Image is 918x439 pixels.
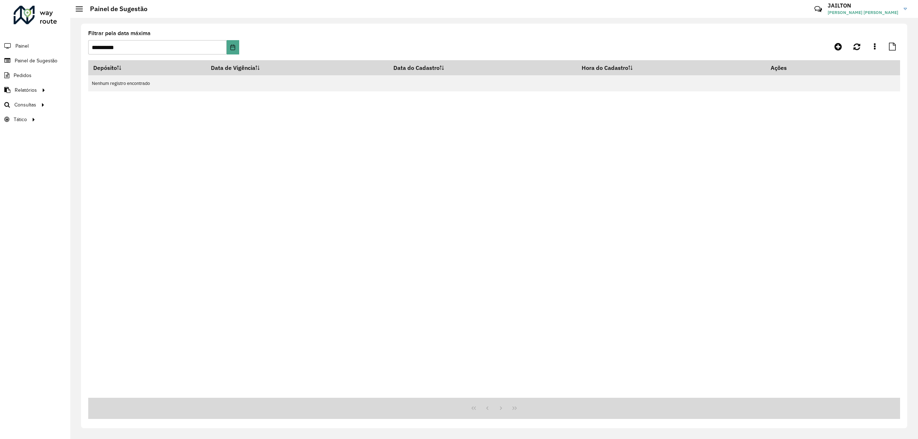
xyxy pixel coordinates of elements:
[388,60,577,75] th: Data do Cadastro
[15,86,37,94] span: Relatórios
[88,75,900,91] td: Nenhum registro encontrado
[206,60,388,75] th: Data de Vigência
[83,5,147,13] h2: Painel de Sugestão
[828,2,898,9] h3: JAILTON
[227,40,239,54] button: Choose Date
[15,42,29,50] span: Painel
[15,57,57,65] span: Painel de Sugestão
[14,72,32,79] span: Pedidos
[88,29,151,38] label: Filtrar pela data máxima
[14,116,27,123] span: Tático
[810,1,826,17] a: Contato Rápido
[828,9,898,16] span: [PERSON_NAME] [PERSON_NAME]
[766,60,809,75] th: Ações
[14,101,36,109] span: Consultas
[577,60,766,75] th: Hora do Cadastro
[88,60,206,75] th: Depósito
